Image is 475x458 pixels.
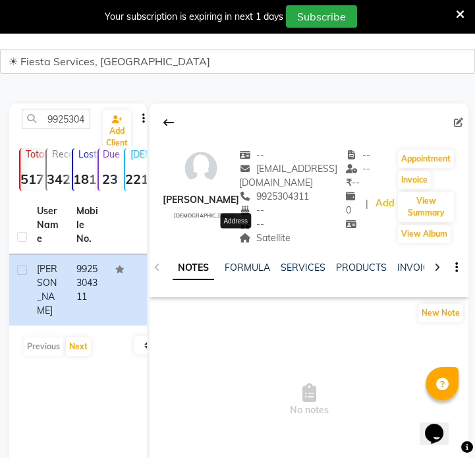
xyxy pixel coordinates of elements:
span: -- [346,177,360,188]
button: Invoice [398,171,431,189]
a: Add [374,194,397,213]
span: -- [239,204,264,216]
a: INVOICES [397,262,441,273]
strong: 221 [125,171,148,187]
a: PRODUCTS [336,262,387,273]
span: -- [346,163,371,175]
button: New Note [418,304,463,322]
p: Recent [52,148,69,160]
strong: 1810 [73,171,96,187]
span: 9925304311 [239,190,309,202]
button: View Summary [398,192,454,222]
p: Lost [78,148,96,160]
span: [PERSON_NAME] [37,263,57,316]
th: Mobile No. [69,196,108,254]
span: Satellite [239,232,291,244]
div: Your subscription is expiring in next 1 days [105,10,283,24]
a: FORMULA [225,262,270,273]
span: | [366,197,368,211]
td: 9925304311 [69,254,108,326]
strong: 23 [99,171,121,187]
span: ₹ [346,177,352,188]
button: Subscribe [286,5,357,28]
span: -- [346,149,371,161]
span: 0 [346,190,360,216]
div: Back to Client [155,110,182,135]
span: -- [239,149,264,161]
img: avatar [181,148,221,188]
a: Add Client [103,110,131,152]
a: SERVICES [281,262,325,273]
strong: 5177 [20,171,43,187]
span: [DEMOGRAPHIC_DATA] [174,212,234,219]
a: NOTES [173,256,214,280]
strong: 342 [47,171,69,187]
button: Next [66,337,91,356]
input: Search by Name/Mobile/Email/Code [22,109,90,129]
button: View Album [398,225,451,243]
div: [PERSON_NAME] [163,193,239,207]
p: Total [26,148,43,160]
button: Appointment [398,150,454,168]
p: [DEMOGRAPHIC_DATA] [130,148,148,160]
p: Due [101,148,121,160]
div: Address [220,213,251,228]
iframe: chat widget [420,405,462,445]
th: User Name [29,196,69,254]
span: [EMAIL_ADDRESS][DOMAIN_NAME] [239,163,337,188]
span: -- [239,218,264,230]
